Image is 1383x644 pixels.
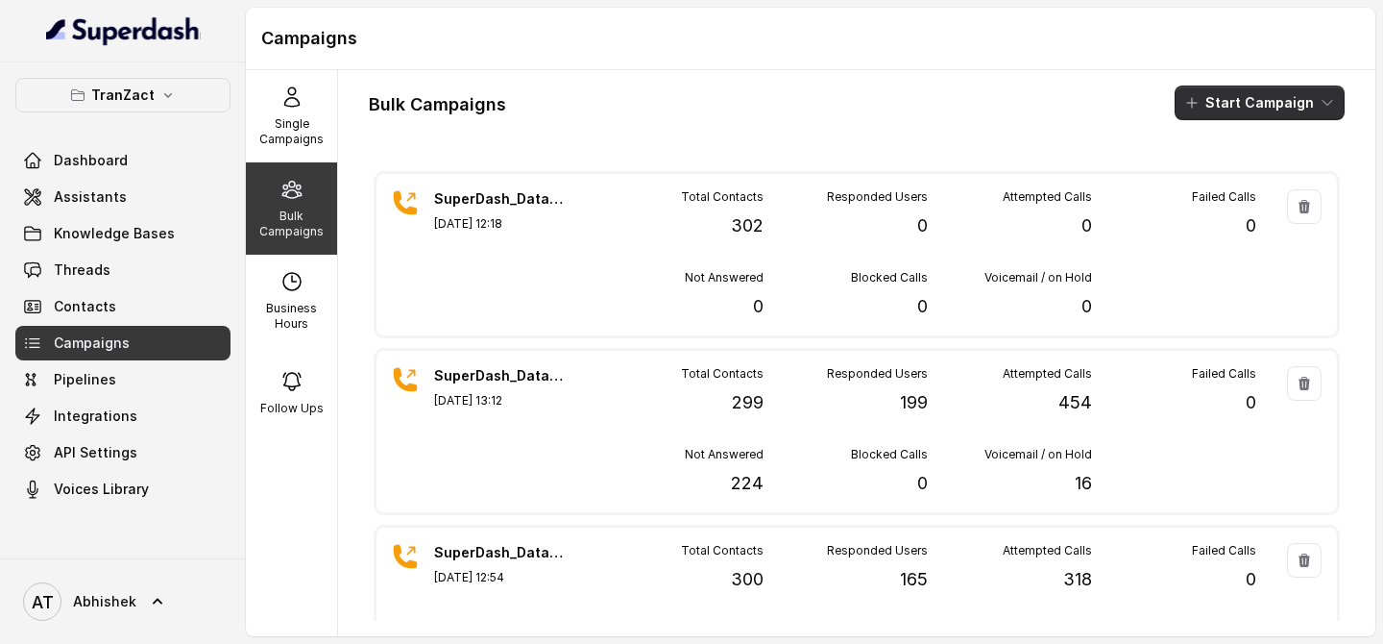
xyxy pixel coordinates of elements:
[1081,212,1092,239] p: 0
[731,566,764,593] p: 300
[917,470,928,497] p: 0
[369,89,506,120] h1: Bulk Campaigns
[681,189,764,205] p: Total Contacts
[54,187,127,207] span: Assistants
[434,570,569,585] p: [DATE] 12:54
[54,224,175,243] span: Knowledge Bases
[54,297,116,316] span: Contacts
[984,270,1092,285] p: Voicemail / on Hold
[434,393,569,409] p: [DATE] 13:12
[54,370,116,389] span: Pipelines
[54,334,130,353] span: Campaigns
[827,189,928,205] p: Responded Users
[15,253,230,287] a: Threads
[1192,189,1256,205] p: Failed Calls
[851,447,928,462] p: Blocked Calls
[1003,189,1092,205] p: Attempted Calls
[984,447,1092,462] p: Voicemail / on Hold
[91,84,155,107] p: TranZact
[15,362,230,397] a: Pipelines
[732,389,764,416] p: 299
[260,401,324,416] p: Follow Ups
[681,543,764,558] p: Total Contacts
[15,435,230,470] a: API Settings
[917,212,928,239] p: 0
[1063,566,1092,593] p: 318
[15,78,230,112] button: TranZact
[73,592,136,611] span: Abhishek
[900,566,928,593] p: 165
[1246,566,1256,593] p: 0
[731,212,764,239] p: 302
[54,443,137,462] span: API Settings
[1246,389,1256,416] p: 0
[254,301,329,332] p: Business Hours
[46,15,201,46] img: light.svg
[851,270,928,285] p: Blocked Calls
[434,366,569,385] p: SuperDash_Data5(1500)_8 August_MS
[15,399,230,433] a: Integrations
[15,472,230,507] a: Voices Library
[1075,470,1092,497] p: 16
[15,180,230,214] a: Assistants
[1081,293,1092,320] p: 0
[685,447,764,462] p: Not Answered
[827,366,928,382] p: Responded Users
[15,575,230,629] a: Abhishek
[54,480,149,499] span: Voices Library
[1192,366,1256,382] p: Failed Calls
[917,293,928,320] p: 0
[434,543,569,562] p: SuperDash_Data5(1500)_4 August_MS
[434,216,569,232] p: [DATE] 12:18
[753,293,764,320] p: 0
[54,407,137,426] span: Integrations
[54,151,128,170] span: Dashboard
[1003,366,1092,382] p: Attempted Calls
[32,592,54,612] text: AT
[254,209,329,239] p: Bulk Campaigns
[827,543,928,558] p: Responded Users
[900,389,928,416] p: 199
[1003,543,1092,558] p: Attempted Calls
[731,470,764,497] p: 224
[261,23,1360,54] h1: Campaigns
[1058,389,1092,416] p: 454
[1175,86,1345,120] button: Start Campaign
[54,260,110,280] span: Threads
[681,366,764,382] p: Total Contacts
[15,143,230,178] a: Dashboard
[254,116,329,147] p: Single Campaigns
[15,326,230,360] a: Campaigns
[434,189,569,209] p: SuperDash_Data5(1500)_11 August_MS
[15,289,230,324] a: Contacts
[685,270,764,285] p: Not Answered
[15,216,230,251] a: Knowledge Bases
[1192,543,1256,558] p: Failed Calls
[1246,212,1256,239] p: 0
